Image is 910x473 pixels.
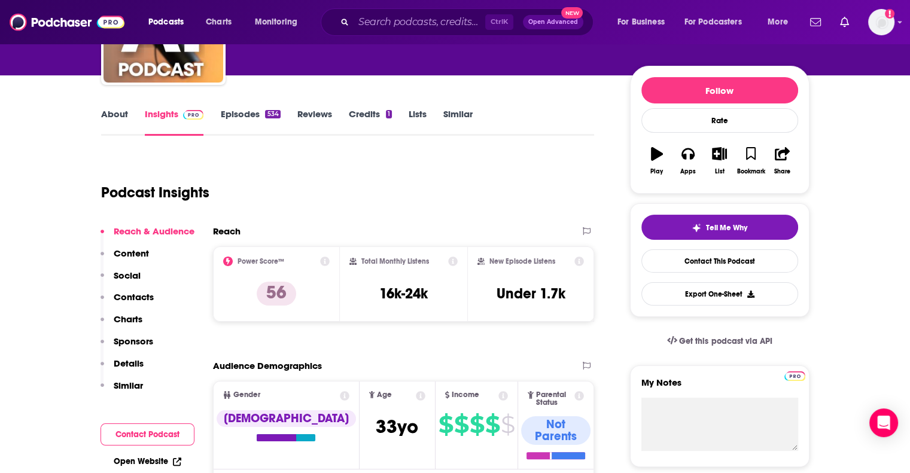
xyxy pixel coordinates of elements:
span: Logged in as patiencebaldacci [868,9,894,35]
h3: 16k-24k [379,285,428,303]
a: Episodes534 [220,108,280,136]
p: 56 [257,282,296,306]
button: open menu [677,13,759,32]
p: Content [114,248,149,259]
span: $ [439,415,453,434]
span: New [561,7,583,19]
img: Podchaser Pro [784,371,805,381]
div: List [715,168,725,175]
p: Sponsors [114,335,153,347]
a: InsightsPodchaser Pro [145,108,204,136]
button: Contacts [101,291,154,313]
h2: Power Score™ [238,257,284,266]
img: User Profile [868,9,894,35]
div: Share [774,168,790,175]
p: Reach & Audience [114,225,194,237]
button: open menu [246,13,313,32]
button: Contact Podcast [101,423,194,445]
button: Show profile menu [868,9,894,35]
button: Open AdvancedNew [523,15,583,29]
svg: Add a profile image [885,9,894,19]
button: open menu [609,13,680,32]
button: Charts [101,313,142,335]
a: Reviews [297,108,332,136]
span: Monitoring [255,14,297,30]
div: Search podcasts, credits, & more... [332,8,605,36]
a: Show notifications dropdown [835,12,854,32]
button: Play [641,139,672,182]
a: About [101,108,128,136]
span: Gender [233,391,260,399]
button: Similar [101,380,143,402]
button: Details [101,358,144,380]
button: List [704,139,735,182]
input: Search podcasts, credits, & more... [354,13,485,32]
a: Credits1 [349,108,392,136]
span: Podcasts [148,14,184,30]
span: $ [485,415,500,434]
p: Similar [114,380,143,391]
a: Charts [198,13,239,32]
button: Apps [672,139,704,182]
a: Show notifications dropdown [805,12,826,32]
div: Play [650,168,663,175]
span: $ [470,415,484,434]
h3: Under 1.7k [497,285,565,303]
button: Follow [641,77,798,103]
button: Bookmark [735,139,766,182]
span: More [768,14,788,30]
a: Pro website [784,370,805,381]
span: Charts [206,14,232,30]
h2: Reach [213,225,241,237]
div: [DEMOGRAPHIC_DATA] [217,410,356,427]
h2: Audience Demographics [213,360,322,371]
img: Podchaser - Follow, Share and Rate Podcasts [10,11,124,33]
span: Ctrl K [485,14,513,30]
span: $ [454,415,468,434]
span: For Podcasters [684,14,742,30]
h2: New Episode Listens [489,257,555,266]
div: 1 [386,110,392,118]
button: Export One-Sheet [641,282,798,306]
div: Apps [680,168,696,175]
a: Open Website [114,456,181,466]
span: For Business [617,14,665,30]
span: Get this podcast via API [679,336,772,346]
label: My Notes [641,377,798,398]
span: 33 yo [376,415,418,438]
p: Charts [114,313,142,325]
p: Social [114,270,141,281]
div: Bookmark [736,168,765,175]
button: open menu [759,13,803,32]
button: open menu [140,13,199,32]
img: tell me why sparkle [692,223,701,233]
h2: Total Monthly Listens [361,257,429,266]
button: tell me why sparkleTell Me Why [641,215,798,240]
button: Share [766,139,798,182]
a: Similar [443,108,473,136]
span: Income [452,391,479,399]
a: Contact This Podcast [641,249,798,273]
span: Age [377,391,392,399]
button: Social [101,270,141,292]
button: Content [101,248,149,270]
a: Lists [409,108,427,136]
button: Reach & Audience [101,225,194,248]
p: Contacts [114,291,154,303]
p: Details [114,358,144,369]
div: Not Parents [521,416,591,445]
img: Podchaser Pro [183,110,204,120]
button: Sponsors [101,335,153,358]
h1: Podcast Insights [101,184,209,202]
a: Get this podcast via API [658,326,782,356]
div: Rate [641,108,798,133]
span: Open Advanced [528,19,578,25]
span: $ [501,415,515,434]
span: Parental Status [536,391,573,407]
span: Tell Me Why [706,223,747,233]
div: 534 [265,110,280,118]
div: Open Intercom Messenger [869,408,898,437]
